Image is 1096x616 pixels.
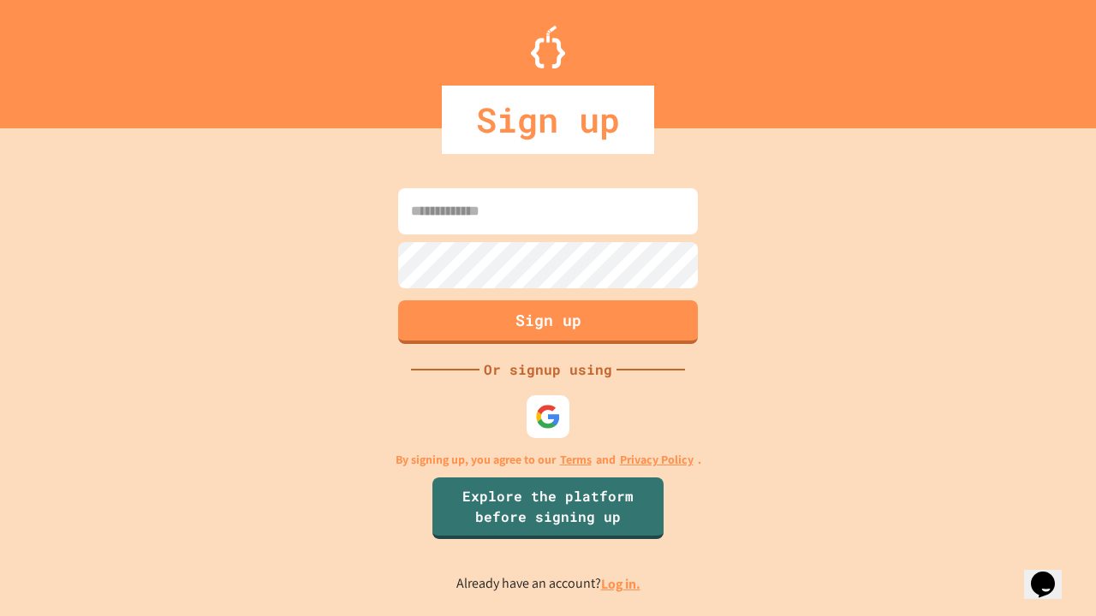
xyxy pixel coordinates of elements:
[396,451,701,469] p: By signing up, you agree to our and .
[432,477,664,539] a: Explore the platform before signing up
[620,451,694,469] a: Privacy Policy
[535,404,561,429] img: google-icon.svg
[456,573,640,595] p: Already have an account?
[1024,548,1079,599] iframe: chat widget
[398,300,698,344] button: Sign up
[479,359,616,380] div: Or signup using
[531,26,565,68] img: Logo.svg
[560,451,592,469] a: Terms
[442,86,654,154] div: Sign up
[601,575,640,593] a: Log in.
